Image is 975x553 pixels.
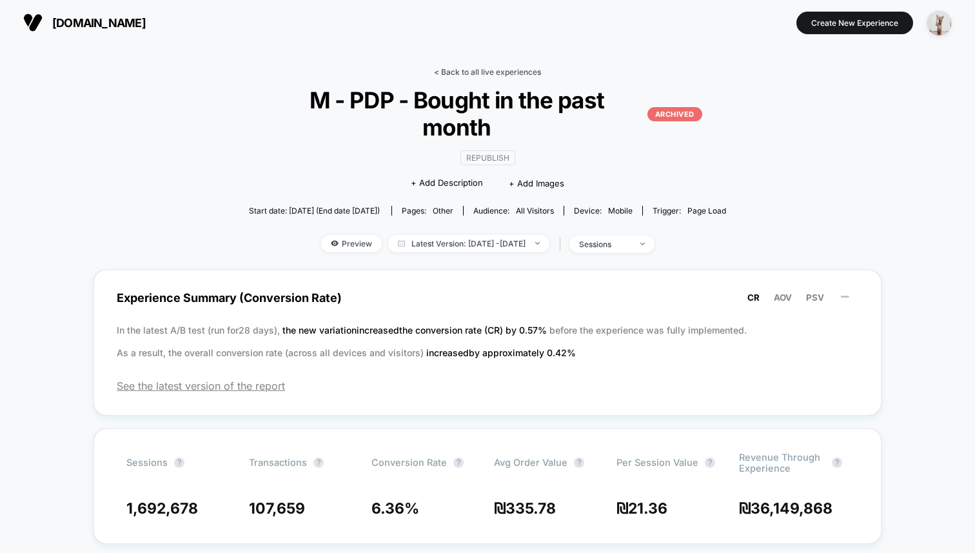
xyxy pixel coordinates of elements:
span: | [556,235,569,254]
img: Visually logo [23,13,43,32]
span: increased by approximately 0.42 % [426,347,576,358]
div: sessions [579,239,631,249]
button: ? [453,457,464,468]
span: Per Session Value [616,457,698,468]
div: Pages: [402,206,453,216]
a: < Back to all live experiences [434,67,541,77]
span: 21.36 [628,499,667,518]
span: Start date: [DATE] (End date [DATE]) [249,206,380,216]
span: Avg Order Value [494,457,567,468]
button: Create New Experience [796,12,913,34]
img: calendar [398,240,405,246]
p: In the latest A/B test (run for 28 days), before the experience was fully implemented. As a resul... [117,319,858,364]
span: mobile [608,206,633,216]
span: ₪ [739,499,832,518]
button: AOV [770,292,796,303]
div: Trigger: [653,206,726,216]
span: + Add Description [411,177,483,190]
span: Sessions [126,457,168,468]
span: Republish [460,150,515,165]
span: M - PDP - Bought in the past month [273,86,702,141]
span: Experience Summary (Conversion Rate) [117,283,858,312]
span: Latest Version: [DATE] - [DATE] [388,235,549,252]
button: ? [574,457,584,468]
span: All Visitors [516,206,554,216]
button: ? [705,457,715,468]
span: 335.78 [506,499,556,518]
span: AOV [774,292,792,303]
span: 36,149,868 [751,499,832,518]
span: Transactions [249,457,307,468]
span: + Add Images [509,178,564,188]
span: Conversion Rate [371,457,447,468]
button: ? [174,457,184,468]
span: Preview [321,235,382,252]
span: Device: [564,206,642,216]
span: other [433,206,453,216]
button: ppic [923,10,956,36]
img: end [640,243,645,245]
img: end [535,242,540,245]
span: 6.36 % [371,499,419,518]
span: 1,692,678 [126,499,198,518]
button: [DOMAIN_NAME] [19,12,150,33]
span: Revenue through experience [739,452,825,474]
span: PSV [806,292,824,303]
span: Page Load [687,206,726,216]
span: the new variation increased the conversion rate (CR) by 0.57 % [282,325,549,336]
span: See the latest version of the report [117,379,858,392]
span: ₪ [616,499,667,518]
span: [DOMAIN_NAME] [52,16,146,30]
button: CR [744,292,763,303]
span: CR [747,292,760,303]
span: ₪ [494,499,556,518]
button: ? [832,457,842,468]
button: PSV [802,292,828,303]
button: ? [313,457,324,468]
img: ppic [927,10,952,35]
div: Audience: [473,206,554,216]
span: 107,659 [249,499,305,518]
p: ARCHIVED [647,107,702,121]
